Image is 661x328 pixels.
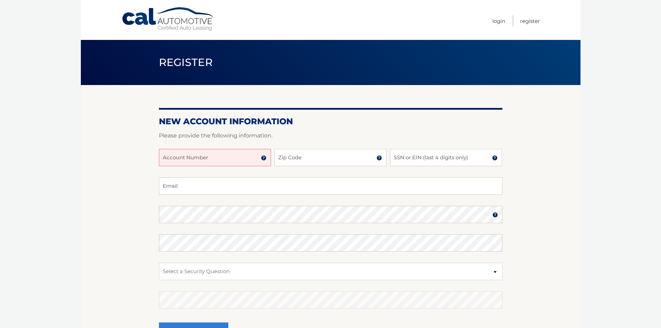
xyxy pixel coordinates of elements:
[159,131,502,141] p: Please provide the following information.
[274,149,387,166] input: Zip Code
[492,155,498,161] img: tooltip.svg
[390,149,502,166] input: SSN or EIN (last 4 digits only)
[492,212,498,218] img: tooltip.svg
[159,149,271,166] input: Account Number
[159,116,502,127] h2: New Account Information
[159,56,213,69] span: Register
[159,177,502,195] input: Email
[261,155,266,161] img: tooltip.svg
[492,15,505,27] a: Login
[121,7,215,32] a: Cal Automotive
[376,155,382,161] img: tooltip.svg
[520,15,540,27] a: Register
